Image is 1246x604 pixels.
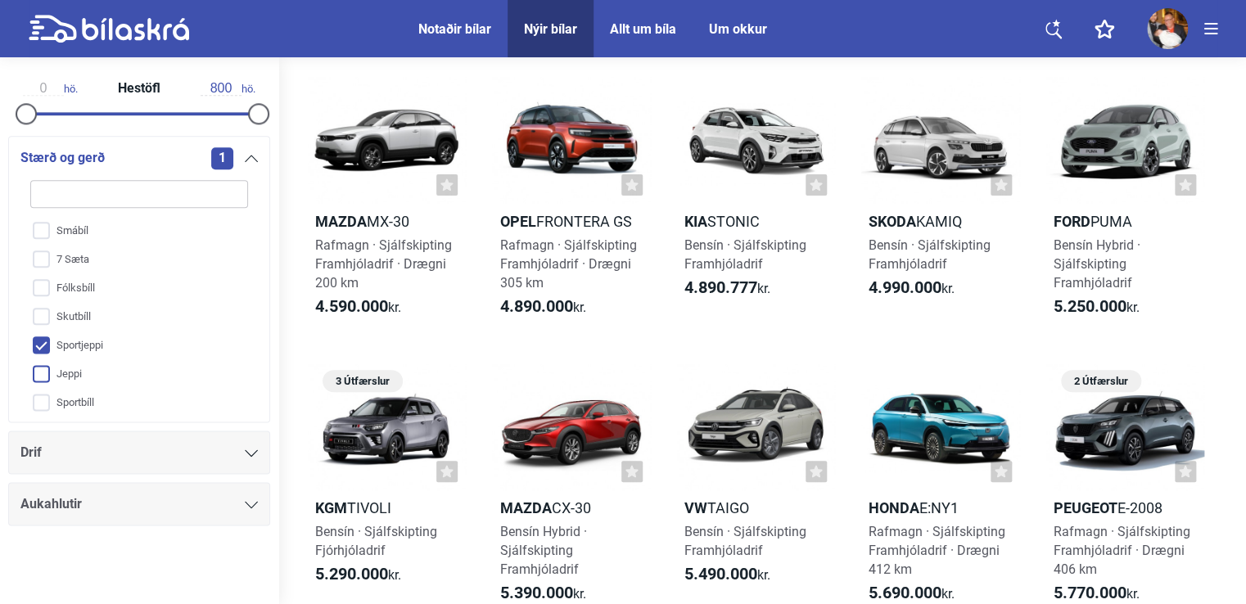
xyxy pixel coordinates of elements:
span: 1 [211,147,233,169]
h2: Taigo [677,498,835,517]
span: Rafmagn · Sjálfskipting Framhjóladrif · Drægni 406 km [1054,524,1190,577]
span: Bensín Hybrid · Sjálfskipting Framhjóladrif [499,524,586,577]
a: MazdaMX-30Rafmagn · SjálfskiptingFramhjóladrif · Drægni 200 km4.590.000kr. [308,77,466,331]
h2: e-2008 [1046,498,1204,517]
span: Stærð og gerð [20,146,105,169]
span: hö. [23,81,78,96]
img: 10160347068628909.jpg [1147,8,1188,49]
a: Notaðir bílar [418,21,491,37]
h2: e:Ny1 [861,498,1019,517]
b: 5.690.000 [869,583,941,602]
b: Ford [1054,213,1090,230]
span: Rafmagn · Sjálfskipting Framhjóladrif · Drægni 200 km [315,237,452,291]
b: KGM [315,499,347,516]
b: 4.890.777 [684,277,757,297]
b: 5.390.000 [499,583,572,602]
b: Mazda [499,499,551,516]
a: Nýir bílar [524,21,577,37]
span: Bensín · Sjálfskipting Fjórhjóladrif [315,524,437,558]
b: 5.290.000 [315,564,388,584]
b: Mazda [315,213,367,230]
b: 5.490.000 [684,564,757,584]
b: Kia [684,213,707,230]
h2: Tivoli [308,498,466,517]
h2: Puma [1046,212,1204,231]
span: kr. [1054,584,1140,603]
span: Bensín · Sjálfskipting Framhjóladrif [869,237,991,272]
span: kr. [684,565,770,584]
span: Bensín · Sjálfskipting Framhjóladrif [684,237,806,272]
b: 5.250.000 [1054,296,1126,316]
span: Drif [20,441,42,464]
b: Honda [869,499,919,516]
h2: MX-30 [308,212,466,231]
span: Hestöfl [114,82,165,95]
b: Peugeot [1054,499,1117,516]
b: Skoda [869,213,916,230]
h2: Stonic [677,212,835,231]
span: 3 Útfærslur [331,370,395,392]
span: Rafmagn · Sjálfskipting Framhjóladrif · Drægni 305 km [499,237,636,291]
b: VW [684,499,707,516]
span: kr. [499,584,585,603]
span: Bensín Hybrid · Sjálfskipting Framhjóladrif [1054,237,1140,291]
span: Aukahlutir [20,493,82,516]
h2: CX-30 [492,498,650,517]
a: Allt um bíla [610,21,676,37]
span: kr. [1054,297,1140,317]
b: Opel [499,213,535,230]
h2: Frontera GS [492,212,650,231]
b: 4.890.000 [499,296,572,316]
span: kr. [869,584,955,603]
a: OpelFrontera GSRafmagn · SjálfskiptingFramhjóladrif · Drægni 305 km4.890.000kr. [492,77,650,331]
span: kr. [315,565,401,584]
span: kr. [684,278,770,298]
h2: Kamiq [861,212,1019,231]
b: 4.990.000 [869,277,941,297]
b: 4.590.000 [315,296,388,316]
span: 2 Útfærslur [1069,370,1133,392]
span: hö. [201,81,255,96]
b: 5.770.000 [1054,583,1126,602]
span: Rafmagn · Sjálfskipting Framhjóladrif · Drægni 412 km [869,524,1005,577]
span: kr. [869,278,955,298]
a: Um okkur [709,21,767,37]
span: Bensín · Sjálfskipting Framhjóladrif [684,524,806,558]
span: kr. [315,297,401,317]
a: SkodaKamiqBensín · SjálfskiptingFramhjóladrif4.990.000kr. [861,77,1019,331]
a: KiaStonicBensín · SjálfskiptingFramhjóladrif4.890.777kr. [677,77,835,331]
a: FordPumaBensín Hybrid · SjálfskiptingFramhjóladrif5.250.000kr. [1046,77,1204,331]
span: kr. [499,297,585,317]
